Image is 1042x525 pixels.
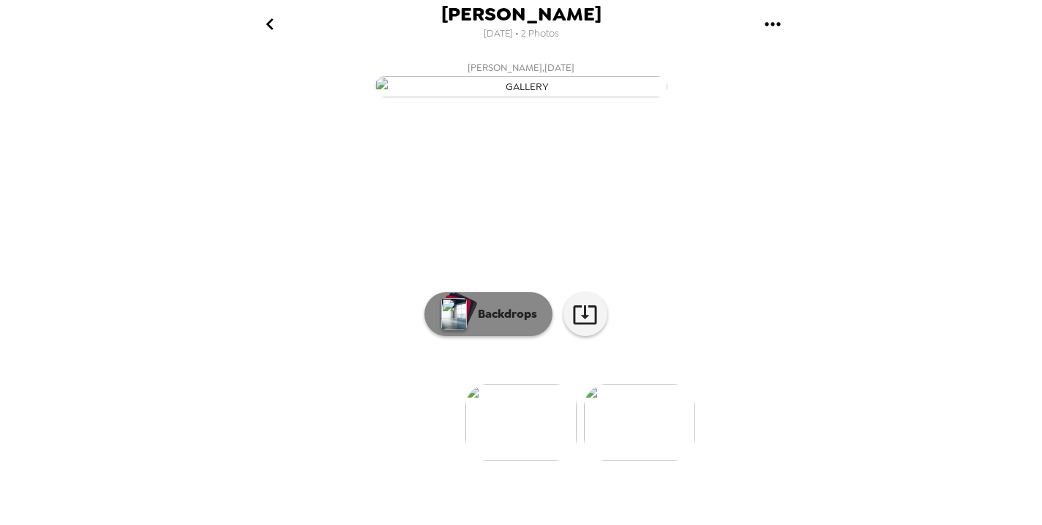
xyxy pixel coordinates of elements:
[468,59,574,76] span: [PERSON_NAME] , [DATE]
[228,55,814,102] button: [PERSON_NAME],[DATE]
[584,384,695,461] img: gallery
[465,384,577,461] img: gallery
[441,4,601,24] span: [PERSON_NAME]
[375,76,667,97] img: gallery
[471,305,537,323] p: Backdrops
[424,292,552,336] button: Backdrops
[484,24,559,44] span: [DATE] • 2 Photos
